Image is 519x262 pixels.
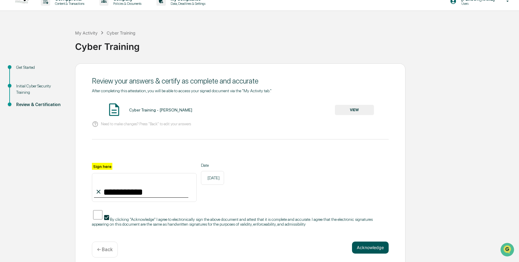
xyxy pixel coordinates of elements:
div: 🖐️ [6,76,11,81]
p: How can we help? [6,13,109,22]
div: Cyber Training [107,30,135,35]
span: Data Lookup [12,87,38,93]
label: Date [201,163,224,168]
label: Sign here [92,163,112,170]
div: Cyber Training [75,36,516,52]
div: Review & Certification [16,102,65,108]
input: By clicking "Acknowledge" I agree to electronically sign the above document and attest that it is... [93,209,102,221]
div: 🗄️ [44,76,48,81]
button: VIEW [335,105,374,115]
p: Need to make changes? Press "Back" to edit your answers [101,122,191,126]
button: Start new chat [102,48,109,55]
iframe: Open customer support [500,242,516,258]
button: Acknowledge [352,242,389,254]
span: By clicking "Acknowledge" I agree to electronically sign the above document and attest that it is... [92,217,373,227]
div: Cyber Training - [PERSON_NAME] [129,108,192,112]
span: Preclearance [12,76,39,82]
div: My Activity [75,30,98,35]
div: Initial Cyber Security Training [16,83,65,96]
a: 🖐️Preclearance [4,73,41,84]
span: Attestations [50,76,74,82]
p: Content & Transactions [50,2,87,6]
a: 🗄️Attestations [41,73,77,84]
a: 🔎Data Lookup [4,85,40,96]
p: ← Back [97,247,113,252]
div: Review your answers & certify as complete and accurate [92,77,389,85]
div: Start new chat [20,46,99,52]
div: 🔎 [6,88,11,93]
a: Powered byPylon [42,102,73,106]
p: Policies & Documents [108,2,144,6]
span: Pylon [60,102,73,106]
div: We're available if you need us! [20,52,76,57]
div: Get Started [16,64,65,71]
p: Users [457,2,498,6]
img: Document Icon [107,102,122,117]
img: 1746055101610-c473b297-6a78-478c-a979-82029cc54cd1 [6,46,17,57]
div: [DATE] [201,171,224,185]
p: Data, Deadlines & Settings [166,2,208,6]
span: After completing this attestation, you will be able to access your signed document via the "My Ac... [92,88,272,93]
